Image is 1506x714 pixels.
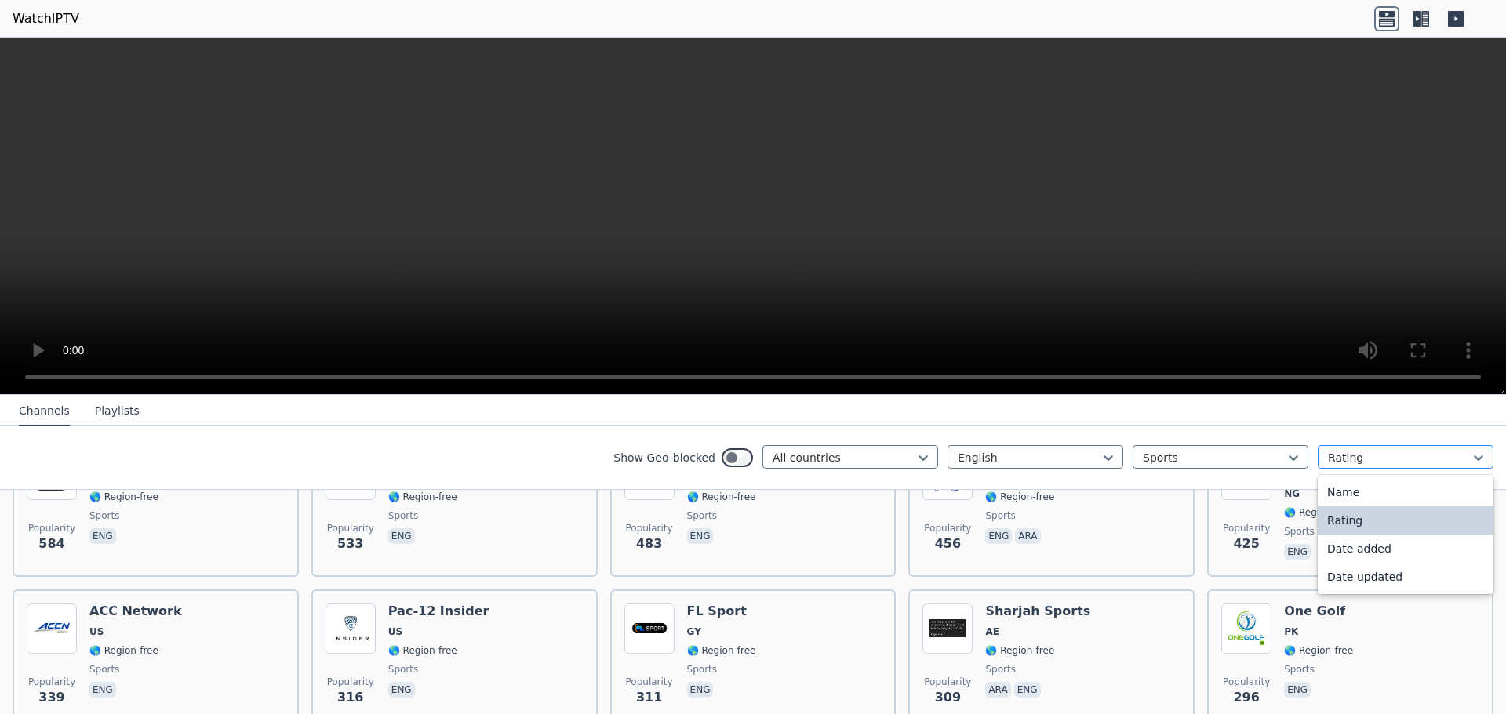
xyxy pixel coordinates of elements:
span: PK [1284,625,1298,638]
span: Popularity [1223,676,1270,688]
span: Popularity [28,522,75,535]
span: 533 [337,535,363,553]
span: Popularity [28,676,75,688]
span: 🌎 Region-free [1284,644,1353,657]
div: Date added [1318,535,1493,563]
span: 🌎 Region-free [687,491,756,503]
span: sports [1284,525,1314,538]
span: Popularity [626,676,673,688]
span: 456 [935,535,961,553]
span: 316 [337,688,363,707]
span: NG [1284,487,1300,500]
span: sports [687,509,717,522]
img: ACC Network [27,603,77,654]
span: sports [388,663,418,676]
span: 483 [636,535,662,553]
p: ara [1015,528,1040,544]
span: 🌎 Region-free [388,491,457,503]
span: Popularity [924,676,971,688]
span: US [89,625,104,638]
span: 311 [636,688,662,707]
span: GY [687,625,701,638]
h6: FL Sport [687,603,756,619]
p: eng [1014,682,1041,698]
h6: Pac-12 Insider [388,603,489,619]
span: 🌎 Region-free [687,644,756,657]
span: sports [89,509,119,522]
p: eng [1284,544,1311,560]
span: sports [89,663,119,676]
p: eng [388,528,415,544]
span: 🌎 Region-free [985,491,1054,503]
h6: Sharjah Sports [985,603,1090,619]
span: Popularity [327,676,374,688]
img: One Golf [1221,603,1271,654]
span: 🌎 Region-free [89,491,158,503]
span: 296 [1233,688,1259,707]
p: eng [687,528,714,544]
p: eng [985,528,1012,544]
div: Date updated [1318,563,1493,591]
span: 🌎 Region-free [1284,506,1353,519]
span: 425 [1233,535,1259,553]
span: AE [985,625,999,638]
p: eng [687,682,714,698]
span: Popularity [626,522,673,535]
span: 🌎 Region-free [985,644,1054,657]
span: sports [388,509,418,522]
img: FL Sport [624,603,675,654]
h6: One Golf [1284,603,1353,619]
span: Popularity [327,522,374,535]
span: 309 [935,688,961,707]
span: US [388,625,402,638]
h6: ACC Network [89,603,182,619]
span: 🌎 Region-free [388,644,457,657]
span: Popularity [1223,522,1270,535]
span: 🌎 Region-free [89,644,158,657]
a: WatchIPTV [13,9,79,28]
button: Playlists [95,397,140,426]
span: sports [1284,663,1314,676]
p: ara [985,682,1010,698]
p: eng [388,682,415,698]
span: 339 [38,688,64,707]
p: eng [89,682,116,698]
span: Popularity [924,522,971,535]
p: eng [1284,682,1311,698]
div: Rating [1318,506,1493,535]
img: Sharjah Sports [922,603,973,654]
img: Pac-12 Insider [326,603,376,654]
span: sports [985,663,1015,676]
label: Show Geo-blocked [613,450,715,466]
button: Channels [19,397,70,426]
span: sports [687,663,717,676]
p: eng [89,528,116,544]
span: sports [985,509,1015,522]
span: 584 [38,535,64,553]
div: Name [1318,478,1493,506]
